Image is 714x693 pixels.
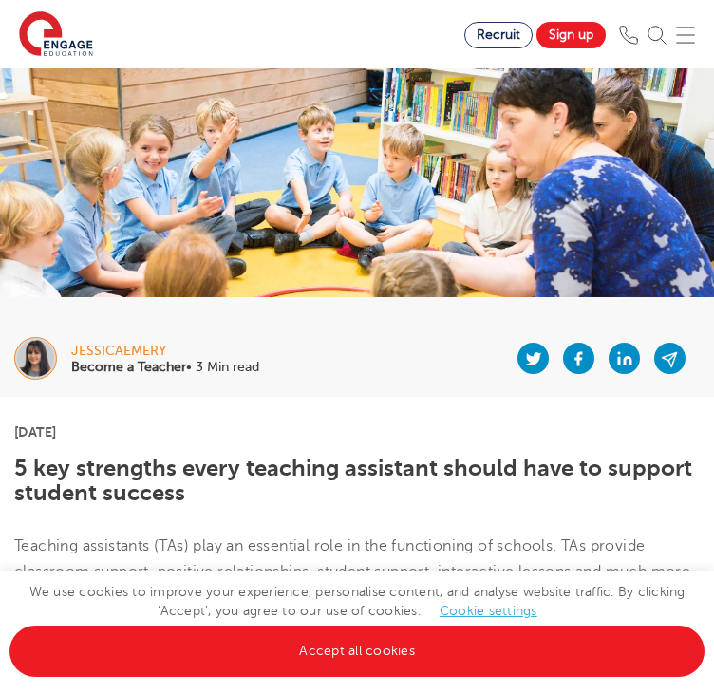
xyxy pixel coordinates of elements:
[71,360,186,374] b: Become a Teacher
[9,626,705,677] a: Accept all cookies
[536,22,606,48] a: Sign up
[14,456,700,506] h1: 5 key strengths every teaching assistant should have to support student success
[619,26,638,45] img: Phone
[9,585,705,658] span: We use cookies to improve your experience, personalise content, and analyse website traffic. By c...
[71,361,259,374] p: • 3 Min read
[71,345,259,358] div: jessicaemery
[477,28,520,42] span: Recruit
[464,22,533,48] a: Recruit
[440,604,537,618] a: Cookie settings
[19,11,93,59] img: Engage Education
[648,26,667,45] img: Search
[14,425,700,439] p: [DATE]
[14,537,695,629] span: Teaching assistants (TAs) play an essential role in the functioning of schools. TAs provide class...
[676,26,695,45] img: Mobile Menu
